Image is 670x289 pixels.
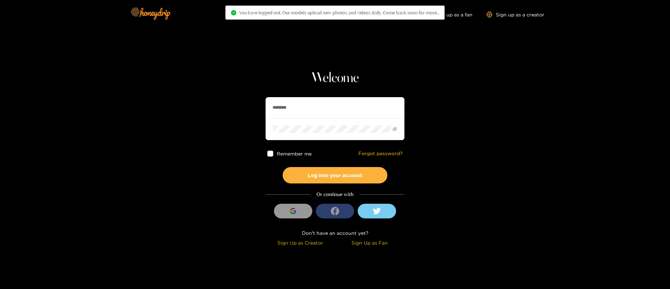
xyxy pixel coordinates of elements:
span: check-circle [231,10,236,15]
a: Sign up as a fan [425,12,472,17]
div: Sign Up as Fan [337,239,403,247]
span: eye-invisible [393,127,397,131]
a: Sign up as a creator [486,12,544,17]
a: Forgot password? [358,151,403,157]
div: Don't have an account yet? [266,229,404,237]
div: Sign Up as Creator [267,239,333,247]
button: Log into your account [283,167,387,183]
div: Or continue with [266,190,404,198]
span: You have logged out. Our models upload new photos and videos daily. Come back soon for more.. [239,10,439,15]
span: Remember me [277,151,312,156]
h1: Welcome [266,70,404,87]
